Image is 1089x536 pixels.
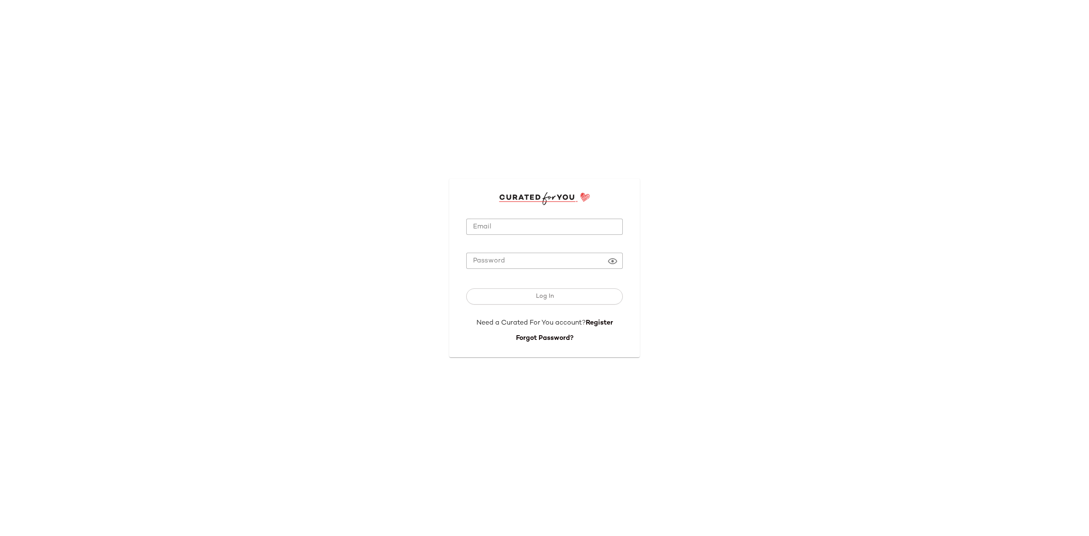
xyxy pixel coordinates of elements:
[586,319,613,327] a: Register
[499,192,590,205] img: cfy_login_logo.DGdB1djN.svg
[535,293,553,300] span: Log In
[516,335,573,342] a: Forgot Password?
[466,288,623,305] button: Log In
[476,319,586,327] span: Need a Curated For You account?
